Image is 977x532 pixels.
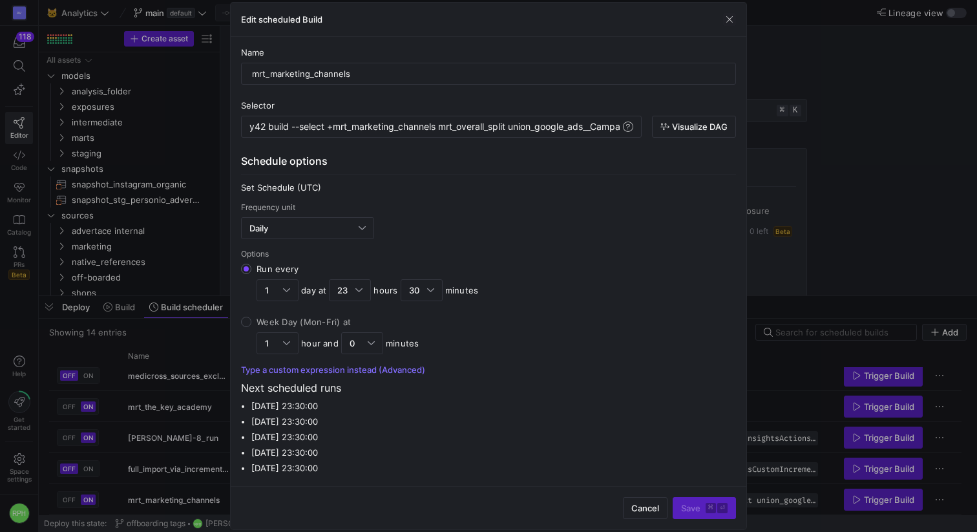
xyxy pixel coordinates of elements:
[301,285,316,295] span: day
[472,121,692,132] span: rall_split union_google_ads__Campaign+ union_googl
[337,285,348,295] span: 23
[251,429,736,445] li: [DATE] 23:30:00
[249,223,268,233] span: Daily
[652,116,736,138] button: Visualize DAG
[257,317,419,327] div: Week Day (Mon-Fri) at
[241,47,264,58] span: Name
[623,497,667,519] button: Cancel
[445,285,479,295] span: minutes
[251,398,736,414] li: [DATE] 23:30:00
[241,182,736,193] div: Set Schedule (UTC)
[386,338,419,348] span: minutes
[251,460,736,476] li: [DATE] 23:30:00
[241,100,275,111] span: Selector
[672,122,728,132] span: Visualize DAG
[241,203,736,212] div: Frequency unit
[241,365,425,375] button: Type a custom expression instead (Advanced)
[323,338,339,348] span: and
[373,285,397,295] span: hours
[265,338,269,348] span: 1
[241,380,736,396] p: Next scheduled runs
[257,264,478,274] div: Run every
[409,285,419,295] span: 30
[241,153,736,175] div: Schedule options
[265,285,269,295] span: 1
[249,121,472,132] span: y42 build --select +mrt_marketing_channels mrt_ove
[251,445,736,460] li: [DATE] 23:30:00
[319,285,327,295] span: at
[301,338,320,348] span: hour
[251,414,736,429] li: [DATE] 23:30:00
[241,250,736,259] div: Options
[350,338,355,348] span: 0
[241,14,322,25] h3: Edit scheduled Build
[631,503,659,513] span: Cancel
